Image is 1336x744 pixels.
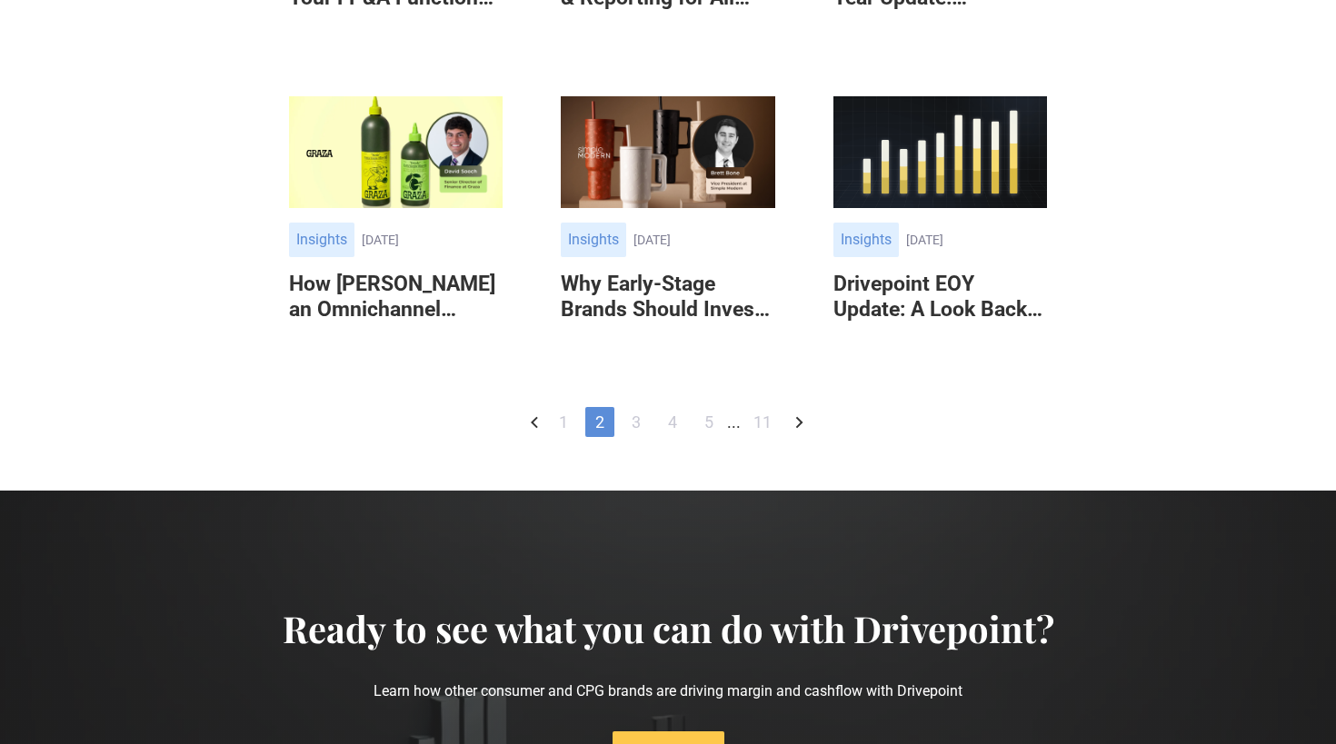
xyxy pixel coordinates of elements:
h4: Ready to see what you can do with Drivepoint? [283,607,1054,650]
div: Insights [561,223,626,257]
a: Insights[DATE]Why Early-Stage Brands Should Invest in Strategic Finance: An Expert Guide [561,96,774,350]
a: 5 [694,407,723,437]
div: ... [727,411,741,433]
img: Why Early-Stage Brands Should Invest in Strategic Finance: An Expert Guide [561,96,774,209]
a: Next Page [784,407,813,437]
a: Insights[DATE]Drivepoint EOY Update: A Look Back at 2023 (and a Sneak Peek at the AI-Driven Finan... [833,96,1047,350]
img: How Graza Became an Omnichannel Success Story: Follow Their Lead With These 5 Tips [289,96,503,209]
a: 11 [744,407,781,437]
h6: Why Early-Stage Brands Should Invest in Strategic Finance: An Expert Guide [561,272,774,322]
h6: How [PERSON_NAME] an Omnichannel Success Story: Follow Their Lead With These 5 Tips [289,272,503,322]
a: Previous Page [523,407,545,437]
div: Insights [289,223,354,257]
div: List [289,407,1047,437]
p: Learn how other consumer and CPG brands are driving margin and cashflow with Drivepoint [283,650,1054,731]
a: 4 [658,407,687,437]
div: [DATE] [633,233,774,248]
div: [DATE] [906,233,1047,248]
div: Insights [833,223,899,257]
a: Insights[DATE]How [PERSON_NAME] an Omnichannel Success Story: Follow Their Lead With These 5 Tips [289,96,503,350]
a: 3 [622,407,651,437]
div: [DATE] [362,233,503,248]
h6: Drivepoint EOY Update: A Look Back at 2023 (and a Sneak Peek at the AI-Driven Finance Future) [833,272,1047,322]
img: Drivepoint EOY Update: A Look Back at 2023 (and a Sneak Peek at the AI-Driven Finance Future) [833,96,1047,209]
a: 1 [549,407,578,437]
a: 2 [585,407,614,437]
